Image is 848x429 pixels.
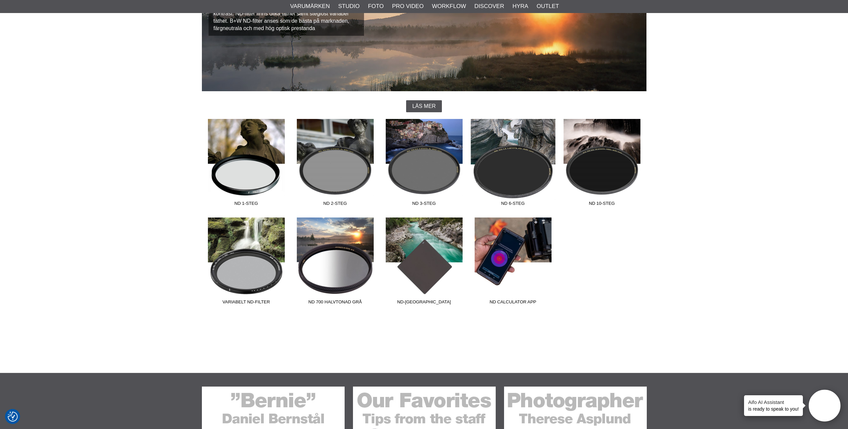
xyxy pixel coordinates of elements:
[338,2,360,11] a: Studio
[536,2,559,11] a: Outlet
[469,119,558,209] a: ND 6-steg
[380,299,469,308] span: ND-[GEOGRAPHIC_DATA]
[744,395,803,416] div: is ready to speak to you!
[202,218,291,308] a: Variabelt ND-Filter
[469,200,558,209] span: ND 6-steg
[291,218,380,308] a: ND 700 Halvtonad Grå
[291,299,380,308] span: ND 700 Halvtonad Grå
[380,218,469,308] a: ND-[GEOGRAPHIC_DATA]
[202,200,291,209] span: ND 1-steg
[368,2,384,11] a: Foto
[202,119,291,209] a: ND 1-steg
[512,2,528,11] a: Hyra
[474,2,504,11] a: Discover
[469,218,558,308] a: ND Calculator App
[8,411,18,423] button: Samtyckesinställningar
[291,200,380,209] span: ND 2-steg
[432,2,466,11] a: Workflow
[558,119,646,209] a: ND 10-steg
[748,399,799,406] h4: Aifo AI Assistant
[290,2,330,11] a: Varumärken
[412,103,436,109] span: Läs mer
[8,412,18,422] img: Revisit consent button
[469,299,558,308] span: ND Calculator App
[380,119,469,209] a: ND 3-steg
[392,2,423,11] a: Pro Video
[202,299,291,308] span: Variabelt ND-Filter
[380,200,469,209] span: ND 3-steg
[291,119,380,209] a: ND 2-steg
[558,200,646,209] span: ND 10-steg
